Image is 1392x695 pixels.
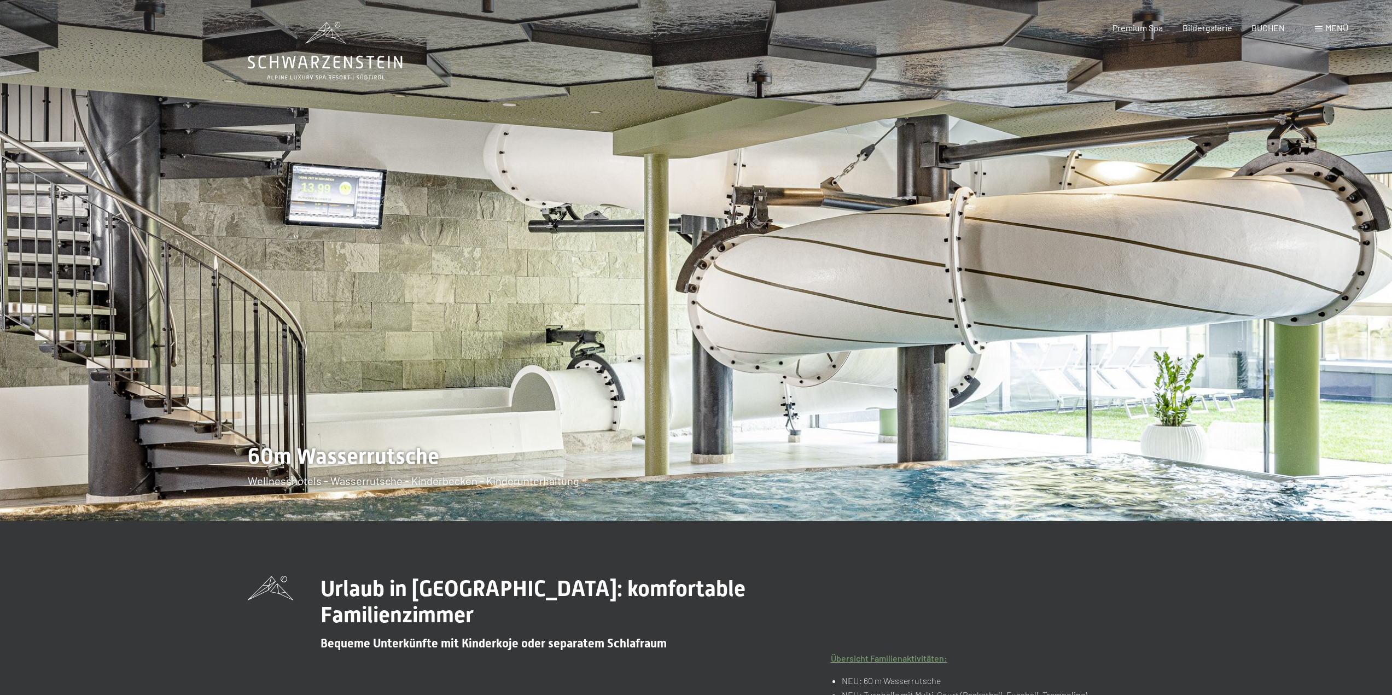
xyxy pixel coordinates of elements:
div: Carousel Page 6 [1315,482,1321,488]
li: NEU: 60 m Wasserrutsche [842,674,1144,688]
div: Carousel Page 4 [1288,482,1294,488]
div: Carousel Page 5 [1301,482,1307,488]
div: Carousel Page 8 [1342,482,1348,488]
span: Urlaub in [GEOGRAPHIC_DATA]: komfortable Familienzimmer [321,576,745,628]
div: Carousel Page 3 [1274,482,1280,488]
span: Bequeme Unterkünfte mit Kinderkoje oder separatem Schlafraum [321,636,667,650]
div: Carousel Pagination [1243,482,1348,488]
a: BUCHEN [1251,22,1285,33]
a: Übersicht Familienaktivitäten: [831,653,947,663]
a: Bildergalerie [1183,22,1232,33]
div: Carousel Page 2 [1260,482,1266,488]
span: Menü [1325,22,1348,33]
div: Carousel Page 7 [1329,482,1335,488]
a: Premium Spa [1113,22,1163,33]
div: Carousel Page 1 (Current Slide) [1247,482,1253,488]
